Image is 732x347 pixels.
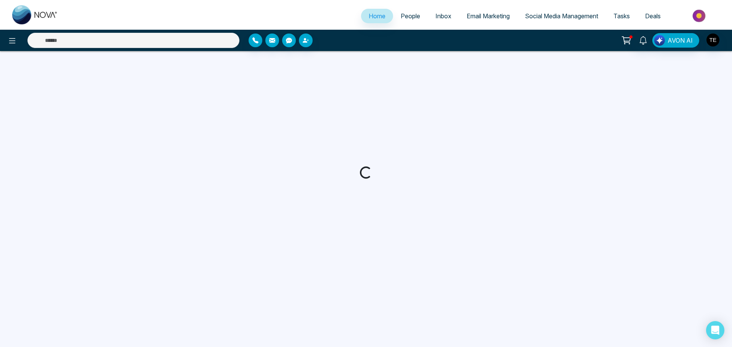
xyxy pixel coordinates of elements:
span: Home [369,12,385,20]
a: Email Marketing [459,9,517,23]
a: Tasks [606,9,637,23]
img: Lead Flow [654,35,665,46]
img: Nova CRM Logo [12,5,58,24]
a: Home [361,9,393,23]
a: Deals [637,9,668,23]
a: Inbox [428,9,459,23]
img: User Avatar [706,34,719,46]
a: People [393,9,428,23]
span: AVON AI [668,36,693,45]
div: Open Intercom Messenger [706,321,724,339]
img: Market-place.gif [672,7,727,24]
span: Tasks [613,12,630,20]
span: Inbox [435,12,451,20]
span: People [401,12,420,20]
span: Email Marketing [467,12,510,20]
button: AVON AI [652,33,699,48]
span: Deals [645,12,661,20]
span: Social Media Management [525,12,598,20]
a: Social Media Management [517,9,606,23]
